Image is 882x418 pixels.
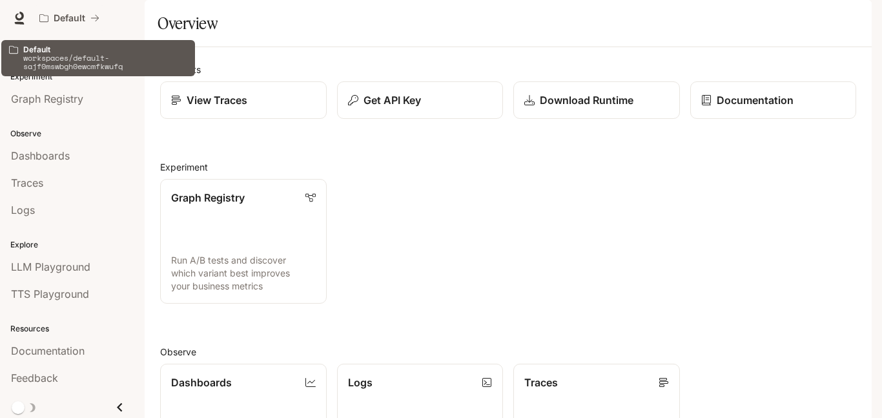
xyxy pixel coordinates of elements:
button: All workspaces [34,5,105,31]
p: View Traces [187,92,247,108]
p: Default [54,13,85,24]
button: Get API Key [337,81,504,119]
a: Download Runtime [513,81,680,119]
p: Get API Key [364,92,421,108]
a: Documentation [690,81,857,119]
p: Download Runtime [540,92,633,108]
p: Documentation [717,92,794,108]
p: Default [23,45,187,54]
p: Traces [524,375,558,390]
p: Graph Registry [171,190,245,205]
p: Dashboards [171,375,232,390]
h2: Observe [160,345,856,359]
p: Logs [348,375,373,390]
h2: Experiment [160,160,856,174]
p: workspaces/default-sajf0mswbgh0ewcmfkwufq [23,54,187,70]
h2: Shortcuts [160,63,856,76]
a: View Traces [160,81,327,119]
p: Run A/B tests and discover which variant best improves your business metrics [171,254,316,293]
a: Graph RegistryRun A/B tests and discover which variant best improves your business metrics [160,179,327,304]
h1: Overview [158,10,218,36]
